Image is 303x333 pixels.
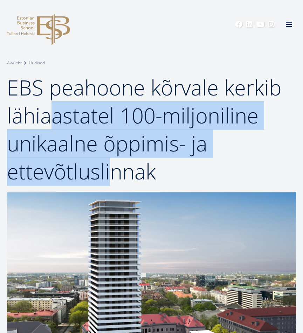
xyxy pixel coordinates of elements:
[235,21,242,28] a: Facebook
[7,59,22,66] a: Avaleht
[7,73,282,186] span: EBS peahoone kõrvale kerkib lähiaastatel 100-miljoniline unikaalne õppimis- ja ettevõtluslinnak
[29,59,45,66] a: Uudised
[256,21,264,28] a: Youtube
[246,21,253,28] a: Linkedin
[268,21,275,28] a: Instagram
